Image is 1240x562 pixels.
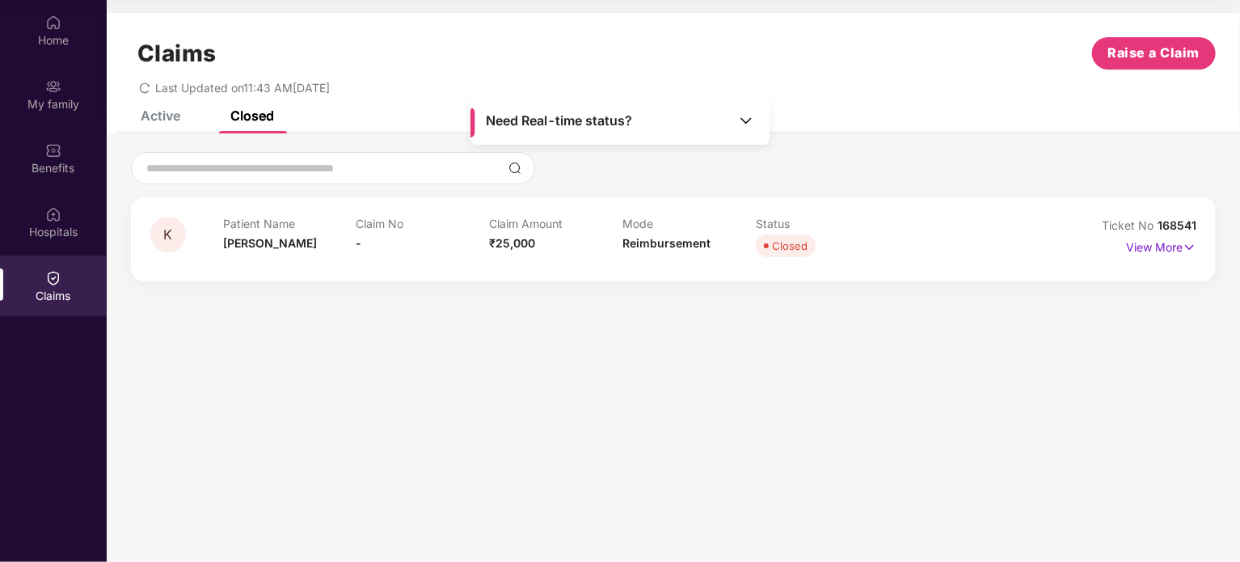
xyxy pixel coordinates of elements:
img: svg+xml;base64,PHN2ZyBpZD0iSG9zcGl0YWxzIiB4bWxucz0iaHR0cDovL3d3dy53My5vcmcvMjAwMC9zdmciIHdpZHRoPS... [45,206,61,222]
img: svg+xml;base64,PHN2ZyB3aWR0aD0iMjAiIGhlaWdodD0iMjAiIHZpZXdCb3g9IjAgMCAyMCAyMCIgZmlsbD0ibm9uZSIgeG... [45,78,61,95]
img: svg+xml;base64,PHN2ZyBpZD0iQ2xhaW0iIHhtbG5zPSJodHRwOi8vd3d3LnczLm9yZy8yMDAwL3N2ZyIgd2lkdGg9IjIwIi... [45,270,61,286]
div: Active [141,108,180,124]
p: Patient Name [223,217,356,230]
span: Reimbursement [622,236,711,250]
p: Status [756,217,889,230]
p: Claim Amount [489,217,622,230]
span: Ticket No [1102,218,1158,232]
span: redo [139,81,150,95]
div: Closed [772,238,808,254]
span: K [164,228,173,242]
span: Raise a Claim [1108,43,1200,63]
p: Mode [622,217,756,230]
span: ₹25,000 [489,236,535,250]
span: [PERSON_NAME] [223,236,317,250]
img: svg+xml;base64,PHN2ZyB4bWxucz0iaHR0cDovL3d3dy53My5vcmcvMjAwMC9zdmciIHdpZHRoPSIxNyIgaGVpZ2h0PSIxNy... [1183,239,1196,256]
span: Last Updated on 11:43 AM[DATE] [155,81,330,95]
img: Toggle Icon [738,112,754,129]
h1: Claims [137,40,217,67]
img: svg+xml;base64,PHN2ZyBpZD0iU2VhcmNoLTMyeDMyIiB4bWxucz0iaHR0cDovL3d3dy53My5vcmcvMjAwMC9zdmciIHdpZH... [508,162,521,175]
div: Closed [230,108,274,124]
span: Need Real-time status? [486,112,632,129]
p: View More [1126,235,1196,256]
span: - [356,236,362,250]
p: Claim No [356,217,490,230]
span: 168541 [1158,218,1196,232]
button: Raise a Claim [1092,37,1216,70]
img: svg+xml;base64,PHN2ZyBpZD0iSG9tZSIgeG1sbnM9Imh0dHA6Ly93d3cudzMub3JnLzIwMDAvc3ZnIiB3aWR0aD0iMjAiIG... [45,15,61,31]
img: svg+xml;base64,PHN2ZyBpZD0iQmVuZWZpdHMiIHhtbG5zPSJodHRwOi8vd3d3LnczLm9yZy8yMDAwL3N2ZyIgd2lkdGg9Ij... [45,142,61,158]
